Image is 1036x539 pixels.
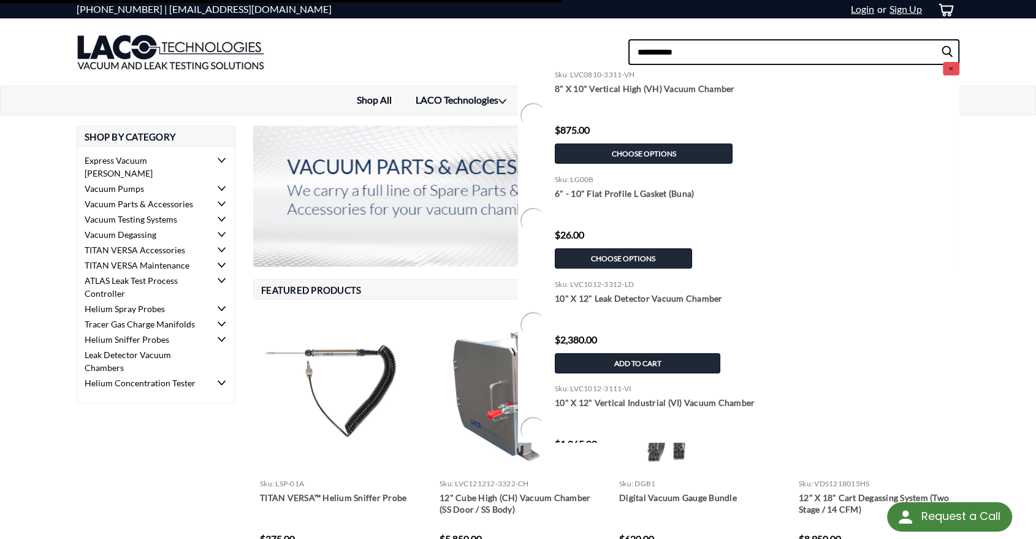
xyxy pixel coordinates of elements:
[928,1,959,18] a: cart-preview-dropdown
[896,507,915,527] img: round button
[612,144,676,163] span: Choose Options
[555,248,692,269] a: Choose Options
[619,492,774,516] a: Digital Vacuum Gauge Bundle
[555,124,590,136] span: $875.00
[77,196,211,212] a: Vacuum Parts & Accessories
[77,375,211,391] a: Helium Concentration Tester
[77,126,235,147] h2: Shop By Category
[260,479,304,488] a: sku: LSP-01A
[455,479,528,488] span: LVC121212-3322-CH
[518,310,549,340] img: 10" X 12" Leak Detector Vacuum Chamber
[77,153,211,181] a: Express Vacuum [PERSON_NAME]
[570,70,634,79] span: LVC0810-3311-VH
[555,229,584,240] span: $26.00
[799,492,954,516] a: 12" X 18" Cart Degassing System (Two Stage / 14 CFM)
[814,479,869,488] span: VDS1218015HS
[77,212,211,227] a: Vacuum Testing Systems
[555,83,735,94] a: 8" X 10" Vertical High (VH) Vacuum Chamber
[634,479,655,488] span: DGB1
[518,101,549,131] img: 8" X 10" VH Vacuum Chamber
[77,316,211,332] a: Tracer Gas Charge Manifolds
[614,354,661,373] span: Add to Cart
[77,273,211,301] a: ATLAS Leak Test Process Controller
[570,280,634,289] span: LVC1012-3312-LD
[260,492,415,516] a: TITAN VERSA™ Helium Sniffer Probe
[440,479,529,488] a: sku: LVC121212-3322-CH
[253,279,959,300] h2: Featured Products
[799,479,869,488] a: sku: VDS1218015HS
[77,227,211,242] a: Vacuum Degassing
[799,479,813,488] span: sku:
[440,479,454,488] span: sku:
[77,258,211,273] a: TITAN VERSA Maintenance
[921,502,1000,530] div: Request a Call
[403,86,518,115] a: LACO Technologies
[260,479,274,488] span: sku:
[77,301,211,316] a: Helium Spray Probes
[943,62,959,75] a: Close
[555,334,597,345] span: $2,380.00
[555,70,569,79] span: sku:
[874,3,886,15] span: or
[555,292,723,304] a: 10" X 12" Leak Detector Vacuum Chamber
[77,181,211,196] a: Vacuum Pumps
[555,384,569,393] span: sku:
[77,21,265,83] img: LACO Technologies
[253,126,959,267] a: hero image slide
[619,479,655,488] a: sku: DGB1
[887,502,1012,532] div: Request a Call
[555,438,597,449] span: $1,265.00
[555,280,569,289] span: sku:
[555,280,634,289] a: sku: LVC1012-3312-LD
[555,175,594,184] a: sku: LG00B
[591,249,655,268] span: Choose Options
[619,479,633,488] span: sku:
[275,479,304,488] span: LSP-01A
[77,347,211,375] a: Leak Detector Vacuum Chambers
[555,384,631,393] a: sku: LVC1012-3111-VI
[570,384,631,393] span: LVC1012-3111-VI
[77,332,211,347] a: Helium Sniffer Probes
[555,397,755,408] a: 10" X 12" Vertical Industrial (VI) Vacuum Chamber
[440,492,595,516] a: 12" Cube High (CH) Vacuum Chamber (SS Door / SS Body)
[555,188,694,199] a: 6" - 10" Flat Profile L Gasket (Buna)
[555,175,569,184] span: sku:
[345,86,403,113] a: Shop All
[555,143,733,164] a: Choose Options
[77,242,211,258] a: TITAN VERSA Accessories
[254,344,421,438] img: TITAN VERSA™ Helium Sniffer Probe
[949,65,953,72] span: ×
[555,70,634,79] a: sku: LVC0810-3311-VH
[570,175,593,184] span: LG00B
[555,353,720,373] a: Add to Cart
